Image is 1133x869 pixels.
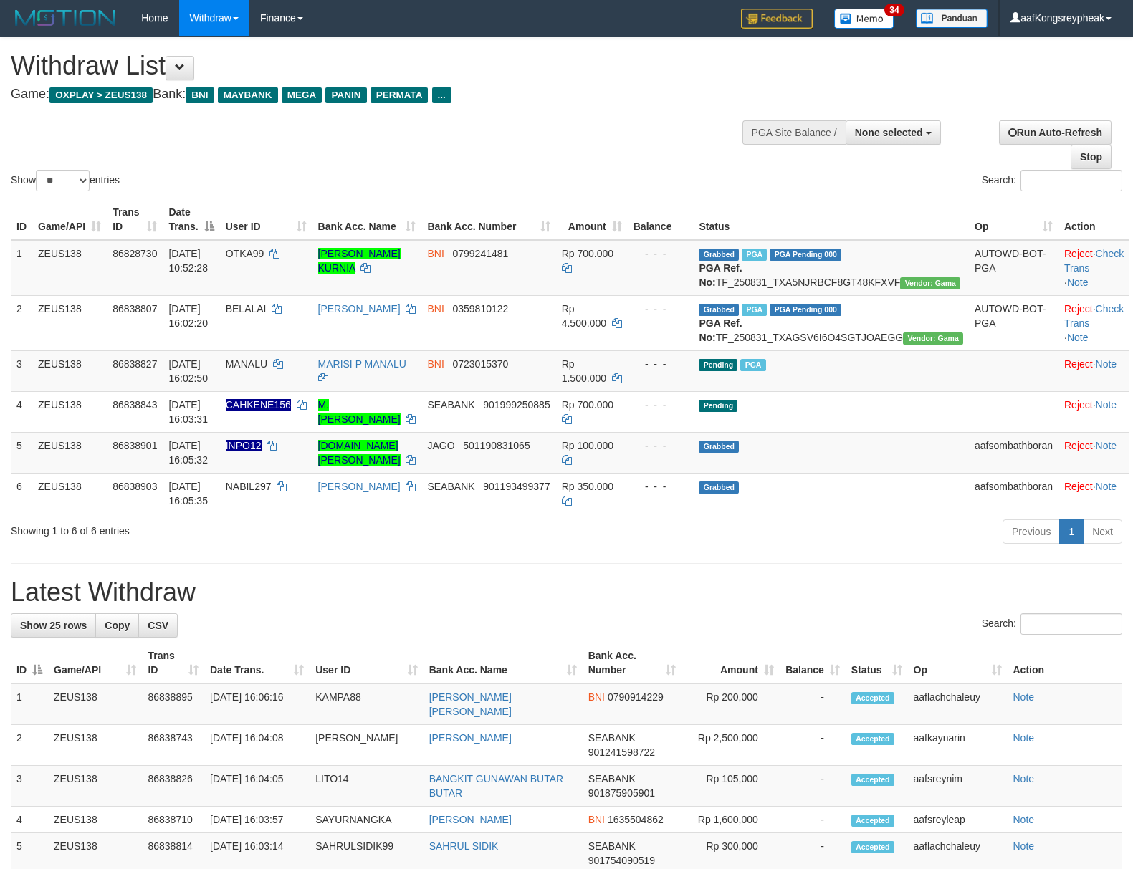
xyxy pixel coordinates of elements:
[168,248,208,274] span: [DATE] 10:52:28
[908,725,1008,766] td: aafkaynarin
[1058,199,1129,240] th: Action
[846,120,941,145] button: None selected
[11,7,120,29] img: MOTION_logo.png
[1064,248,1124,274] a: Check Trans
[32,350,107,391] td: ZEUS138
[318,358,406,370] a: MARISI P MANALU
[588,787,655,799] span: Copy 901875905901 to clipboard
[1067,332,1089,343] a: Note
[95,613,139,638] a: Copy
[908,807,1008,833] td: aafsreyleap
[32,432,107,473] td: ZEUS138
[682,807,780,833] td: Rp 1,600,000
[429,840,499,852] a: SAHRUL SIDIK
[682,643,780,683] th: Amount: activate to sort column ascending
[427,248,444,259] span: BNI
[1013,840,1035,852] a: Note
[588,814,605,825] span: BNI
[48,643,142,683] th: Game/API: activate to sort column ascending
[424,643,583,683] th: Bank Acc. Name: activate to sort column ascending
[1064,399,1093,411] a: Reject
[562,248,613,259] span: Rp 700.000
[312,199,422,240] th: Bank Acc. Name: activate to sort column ascending
[1058,240,1129,296] td: · ·
[562,399,613,411] span: Rp 700.000
[427,481,474,492] span: SEABANK
[142,643,204,683] th: Trans ID: activate to sort column ascending
[310,683,423,725] td: KAMPA88
[1003,519,1060,544] a: Previous
[588,691,605,703] span: BNI
[780,807,846,833] td: -
[226,358,267,370] span: MANALU
[982,613,1122,635] label: Search:
[562,481,613,492] span: Rp 350.000
[900,277,960,289] span: Vendor URL: https://trx31.1velocity.biz
[113,399,157,411] span: 86838843
[634,246,688,261] div: - - -
[1064,303,1124,329] a: Check Trans
[113,358,157,370] span: 86838827
[1013,732,1035,744] a: Note
[562,358,606,384] span: Rp 1.500.000
[168,399,208,425] span: [DATE] 16:03:31
[218,87,278,103] span: MAYBANK
[11,807,48,833] td: 4
[908,683,1008,725] td: aaflachchaleuy
[226,481,272,492] span: NABIL297
[32,199,107,240] th: Game/API: activate to sort column ascending
[318,481,401,492] a: [PERSON_NAME]
[204,643,310,683] th: Date Trans.: activate to sort column ascending
[11,52,741,80] h1: Withdraw List
[583,643,682,683] th: Bank Acc. Number: activate to sort column ascending
[1096,481,1117,492] a: Note
[432,87,451,103] span: ...
[682,766,780,807] td: Rp 105,000
[682,683,780,725] td: Rp 200,000
[1059,519,1084,544] a: 1
[463,440,530,451] span: Copy 501190831065 to clipboard
[142,725,204,766] td: 86838743
[1013,773,1035,784] a: Note
[282,87,322,103] span: MEGA
[371,87,429,103] span: PERMATA
[740,359,765,371] span: Marked by aafsreyleap
[310,807,423,833] td: SAYURNANGKA
[142,683,204,725] td: 86838895
[226,303,267,315] span: BELALAI
[318,303,401,315] a: [PERSON_NAME]
[1013,814,1035,825] a: Note
[32,240,107,296] td: ZEUS138
[699,317,742,343] b: PGA Ref. No:
[226,440,262,451] span: Nama rekening ada tanda titik/strip, harap diedit
[851,815,894,827] span: Accepted
[148,620,168,631] span: CSV
[427,399,474,411] span: SEABANK
[699,262,742,288] b: PGA Ref. No:
[699,441,739,453] span: Grabbed
[1071,145,1112,169] a: Stop
[682,725,780,766] td: Rp 2,500,000
[11,391,32,432] td: 4
[142,807,204,833] td: 86838710
[780,725,846,766] td: -
[1020,170,1122,191] input: Search:
[1096,399,1117,411] a: Note
[851,841,894,853] span: Accepted
[168,303,208,329] span: [DATE] 16:02:20
[107,199,163,240] th: Trans ID: activate to sort column ascending
[588,746,655,758] span: Copy 901241598722 to clipboard
[634,479,688,494] div: - - -
[1064,303,1093,315] a: Reject
[310,725,423,766] td: [PERSON_NAME]
[11,350,32,391] td: 3
[48,766,142,807] td: ZEUS138
[452,248,508,259] span: Copy 0799241481 to clipboard
[32,295,107,350] td: ZEUS138
[318,440,401,466] a: [DOMAIN_NAME][PERSON_NAME]
[226,248,264,259] span: OTKA99
[105,620,130,631] span: Copy
[113,303,157,315] span: 86838807
[318,248,401,274] a: [PERSON_NAME] KURNIA
[556,199,628,240] th: Amount: activate to sort column ascending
